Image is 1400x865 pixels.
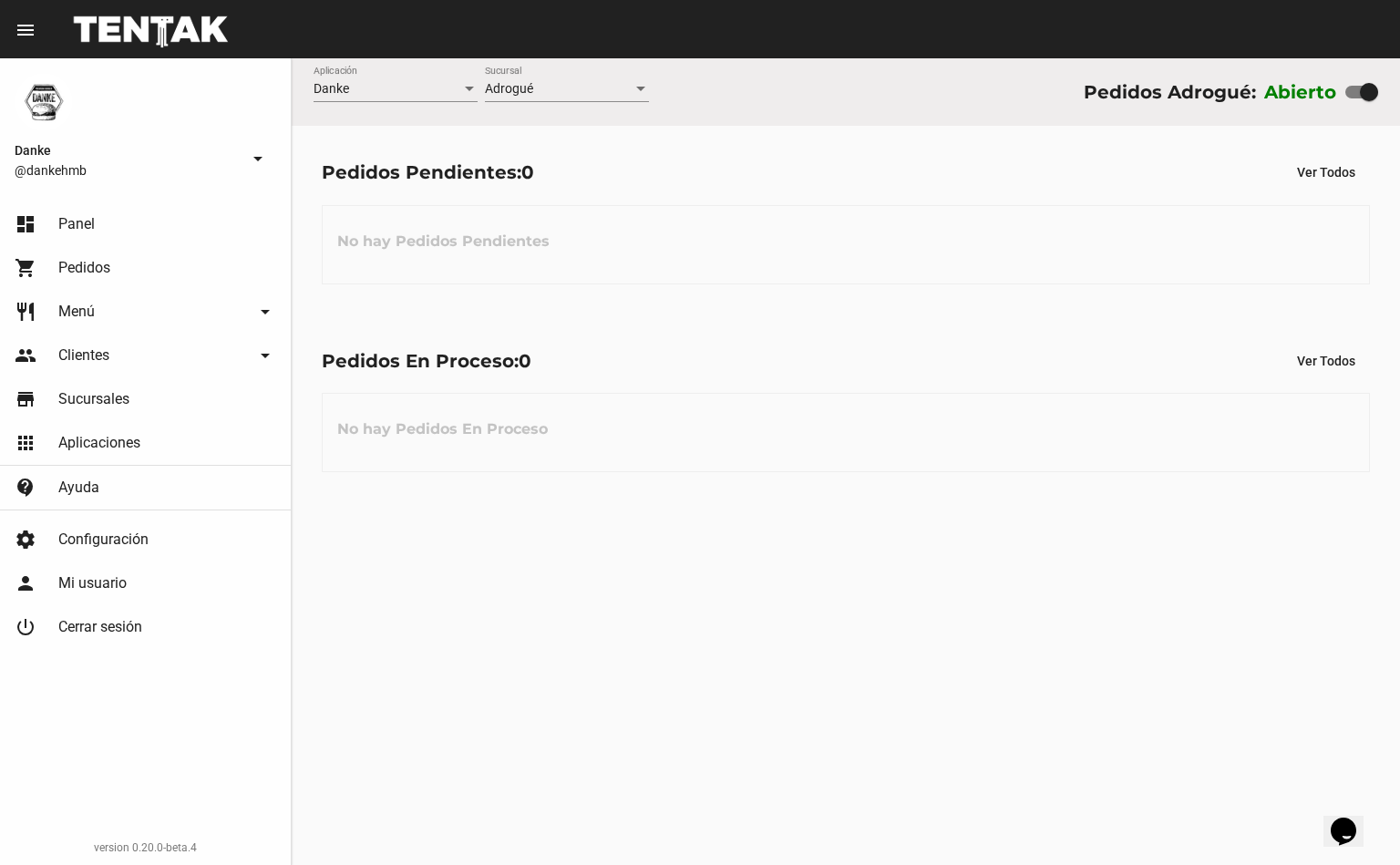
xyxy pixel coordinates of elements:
mat-icon: people [15,345,36,366]
button: Ver Todos [1282,345,1370,377]
h3: No hay Pedidos En Proceso [323,402,562,457]
span: Ver Todos [1297,165,1355,180]
span: Aplicaciones [58,434,140,452]
span: Configuración [58,530,149,549]
span: Clientes [58,346,109,365]
span: Ver Todos [1297,354,1355,368]
span: Mi usuario [58,574,127,592]
img: 1d4517d0-56da-456b-81f5-6111ccf01445.png [15,73,73,131]
div: version 0.20.0-beta.4 [15,839,276,857]
mat-icon: person [15,572,36,594]
span: 0 [519,350,531,372]
mat-icon: dashboard [15,213,36,235]
div: Pedidos Pendientes: [322,158,534,187]
mat-icon: store [15,388,36,410]
span: Danke [314,81,349,96]
mat-icon: arrow_drop_down [254,301,276,323]
mat-icon: settings [15,529,36,551]
mat-icon: power_settings_new [15,616,36,638]
div: Pedidos En Proceso: [322,346,531,376]
span: Danke [15,139,240,161]
div: Pedidos Adrogué: [1084,77,1256,107]
span: Panel [58,215,95,233]
mat-icon: contact_support [15,477,36,499]
span: Cerrar sesión [58,618,142,636]
span: Pedidos [58,259,110,277]
iframe: chat widget [1323,792,1382,847]
mat-icon: arrow_drop_down [254,345,276,366]
span: @dankehmb [15,161,240,180]
mat-icon: arrow_drop_down [247,148,269,170]
h3: No hay Pedidos Pendientes [323,214,564,269]
span: Adrogué [485,81,533,96]
mat-icon: apps [15,432,36,454]
span: Sucursales [58,390,129,408]
span: Menú [58,303,95,321]
span: 0 [521,161,534,183]
span: Ayuda [58,479,99,497]
label: Abierto [1264,77,1337,107]
mat-icon: menu [15,19,36,41]
button: Ver Todos [1282,156,1370,189]
mat-icon: restaurant [15,301,36,323]
mat-icon: shopping_cart [15,257,36,279]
